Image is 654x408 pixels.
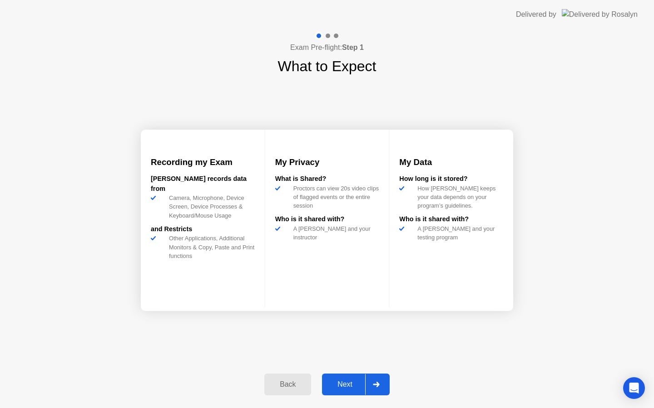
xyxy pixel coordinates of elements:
div: Other Applications, Additional Monitors & Copy, Paste and Print functions [165,234,255,260]
div: How long is it stored? [399,174,503,184]
img: Delivered by Rosalyn [562,9,638,19]
div: Next [325,380,365,389]
div: Delivered by [516,9,556,20]
button: Back [264,374,311,395]
h3: Recording my Exam [151,156,255,169]
div: A [PERSON_NAME] and your testing program [414,224,503,242]
b: Step 1 [342,44,364,51]
div: Open Intercom Messenger [623,377,645,399]
div: Who is it shared with? [275,214,379,224]
div: Camera, Microphone, Device Screen, Device Processes & Keyboard/Mouse Usage [165,194,255,220]
div: Proctors can view 20s video clips of flagged events or the entire session [290,184,379,210]
div: What is Shared? [275,174,379,184]
h4: Exam Pre-flight: [290,42,364,53]
button: Next [322,374,390,395]
h3: My Privacy [275,156,379,169]
div: Back [267,380,308,389]
h3: My Data [399,156,503,169]
div: How [PERSON_NAME] keeps your data depends on your program’s guidelines. [414,184,503,210]
div: and Restricts [151,224,255,234]
div: [PERSON_NAME] records data from [151,174,255,194]
div: Who is it shared with? [399,214,503,224]
div: A [PERSON_NAME] and your instructor [290,224,379,242]
h1: What to Expect [278,55,377,77]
